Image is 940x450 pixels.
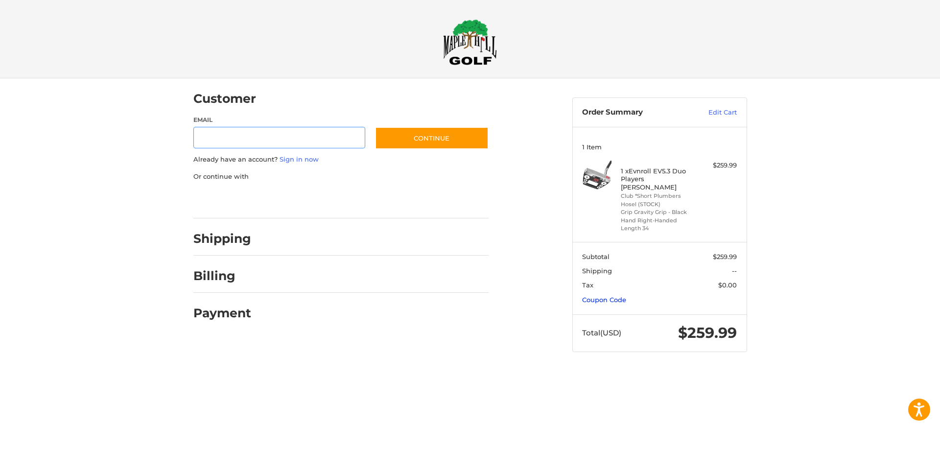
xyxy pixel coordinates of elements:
label: Email [193,116,366,124]
iframe: Google Customer Reviews [859,424,940,450]
span: $0.00 [718,281,737,289]
iframe: PayPal-paypal [190,191,263,209]
h2: Billing [193,268,251,284]
span: Total (USD) [582,328,621,337]
p: Already have an account? [193,155,489,165]
li: Grip Gravity Grip - Black [621,208,696,216]
span: Subtotal [582,253,610,261]
h2: Shipping [193,231,251,246]
span: Tax [582,281,593,289]
p: Or continue with [193,172,489,182]
h3: 1 Item [582,143,737,151]
button: Continue [375,127,489,149]
iframe: PayPal-venmo [356,191,429,209]
span: $259.99 [713,253,737,261]
div: $259.99 [698,161,737,170]
span: $259.99 [678,324,737,342]
a: Edit Cart [687,108,737,118]
h2: Customer [193,91,256,106]
img: Maple Hill Golf [443,19,497,65]
h3: Order Summary [582,108,687,118]
a: Coupon Code [582,296,626,304]
iframe: PayPal-paylater [273,191,347,209]
a: Sign in now [280,155,319,163]
h2: Payment [193,306,251,321]
span: Shipping [582,267,612,275]
span: -- [732,267,737,275]
li: Hand Right-Handed [621,216,696,225]
h4: 1 x Evnroll EV5.3 Duo Players [PERSON_NAME] [621,167,696,191]
li: Length 34 [621,224,696,233]
li: Club *Short Plumbers Hosel (STOCK) [621,192,696,208]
